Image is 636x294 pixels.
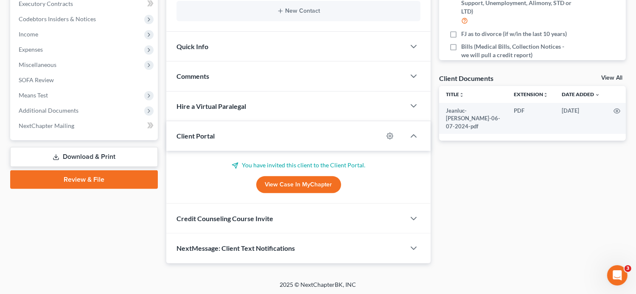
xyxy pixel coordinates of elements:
[177,42,208,50] span: Quick Info
[607,265,628,286] iframe: Intercom live chat
[256,176,341,193] a: View Case in MyChapter
[555,103,607,134] td: [DATE]
[446,91,464,97] a: Titleunfold_more
[177,102,246,110] span: Hire a Virtual Paralegal
[601,75,622,81] a: View All
[177,161,421,169] p: You have invited this client to the Client Portal.
[439,74,493,83] div: Client Documents
[19,15,96,22] span: Codebtors Insiders & Notices
[12,72,158,88] a: SOFA Review
[461,42,572,59] span: Bills (Medical Bills, Collection Notices - we will pull a credit report)
[543,92,548,97] i: unfold_more
[19,76,54,83] span: SOFA Review
[177,244,295,252] span: NextMessage: Client Text Notifications
[19,92,48,99] span: Means Test
[625,265,631,272] span: 3
[19,46,43,53] span: Expenses
[177,72,209,80] span: Comments
[459,92,464,97] i: unfold_more
[514,91,548,97] a: Extensionunfold_more
[177,214,273,222] span: Credit Counseling Course Invite
[461,30,567,38] span: FJ as to divorce (if w/in the last 10 years)
[562,91,600,97] a: Date Added expand_more
[19,31,38,38] span: Income
[12,118,158,133] a: NextChapter Mailing
[19,107,78,114] span: Additional Documents
[10,147,158,167] a: Download & Print
[595,92,600,97] i: expand_more
[19,122,74,129] span: NextChapter Mailing
[19,61,56,68] span: Miscellaneous
[439,103,507,134] td: Jeanluc-[PERSON_NAME]-06-07-2024-pdf
[177,132,215,140] span: Client Portal
[183,8,414,14] button: New Contact
[10,170,158,189] a: Review & File
[507,103,555,134] td: PDF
